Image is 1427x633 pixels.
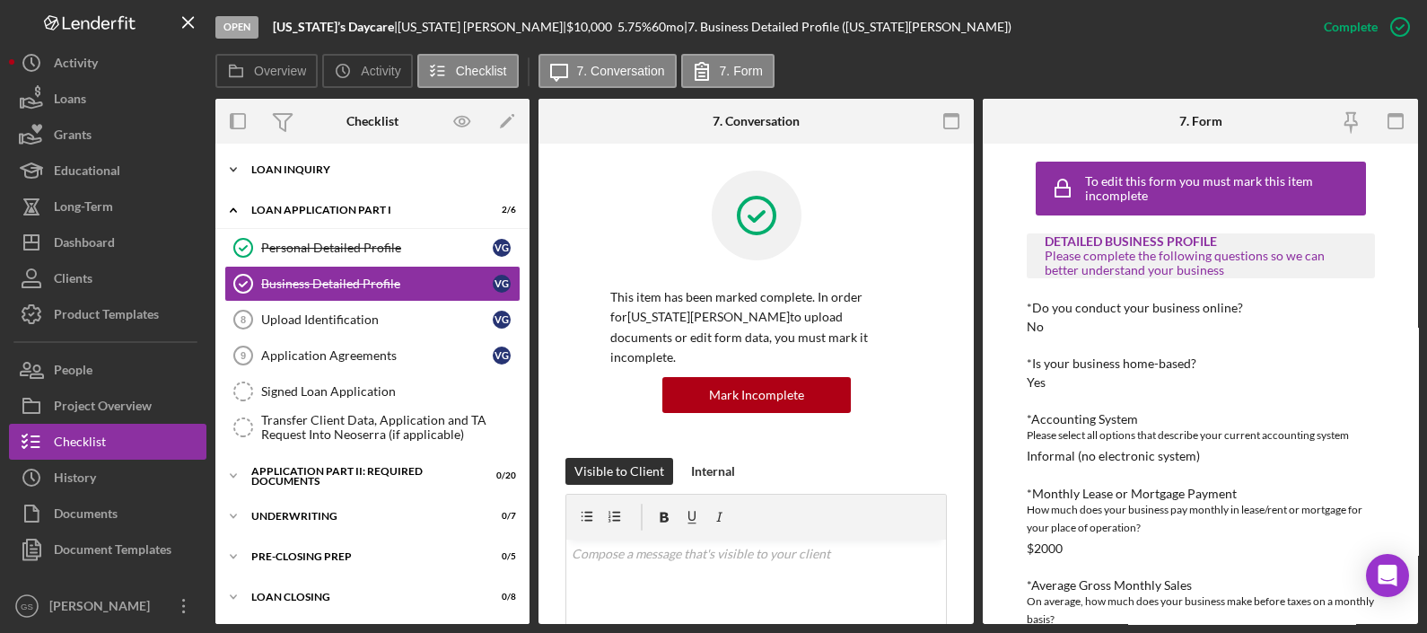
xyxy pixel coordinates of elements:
label: Checklist [456,64,507,78]
div: Mark Incomplete [709,377,804,413]
tspan: 8 [241,314,246,325]
a: 9Application AgreementsVG [224,338,521,374]
div: Clients [54,260,92,301]
div: V G [493,347,511,365]
a: Business Detailed ProfileVG [224,266,521,302]
a: Personal Detailed ProfileVG [224,230,521,266]
div: Product Templates [54,296,159,337]
button: Activity [9,45,206,81]
button: 7. Conversation [538,54,677,88]
div: 0 / 5 [484,551,516,562]
button: Activity [322,54,412,88]
div: Document Templates [54,532,171,572]
a: 8Upload IdentificationVG [224,302,521,338]
div: People [54,352,92,392]
div: *Do you conduct your business online? [1027,301,1375,315]
div: 7. Conversation [713,114,800,128]
a: Checklist [9,424,206,460]
div: On average, how much does your business make before taxes on a monthly basis? [1027,593,1375,629]
div: 0 / 20 [484,470,516,481]
div: [PERSON_NAME] [45,588,162,629]
div: Internal [691,458,735,485]
label: 7. Conversation [577,64,665,78]
div: Dashboard [54,224,115,265]
div: Yes [1027,375,1046,390]
p: This item has been marked complete. In order for [US_STATE][PERSON_NAME] to upload documents or e... [610,287,902,368]
div: Underwriting [251,511,471,522]
tspan: 9 [241,350,246,361]
div: Application Part II: Required Documents [251,466,471,487]
div: 5.75 % [617,20,652,34]
div: Grants [54,117,92,157]
div: Loan Closing [251,592,471,602]
button: History [9,460,206,496]
label: Activity [361,64,400,78]
div: *Monthly Lease or Mortgage Payment [1027,487,1375,501]
div: Application Agreements [261,348,493,363]
div: Upload Identification [261,312,493,327]
div: Signed Loan Application [261,384,520,399]
div: 2 / 6 [484,205,516,215]
div: Loan Application Part I [251,205,471,215]
button: GS[PERSON_NAME] [9,588,206,624]
div: Pre-Closing Prep [251,551,471,562]
div: 7. Form [1179,114,1222,128]
div: Activity [54,45,98,85]
div: V G [493,239,511,257]
div: Project Overview [54,388,152,428]
button: Document Templates [9,532,206,567]
div: | 7. Business Detailed Profile ([US_STATE][PERSON_NAME]) [684,20,1011,34]
button: Internal [682,458,744,485]
div: Please select all options that describe your current accounting system [1027,426,1375,444]
span: $10,000 [566,19,612,34]
button: Loans [9,81,206,117]
label: Overview [254,64,306,78]
div: Long-Term [54,189,113,229]
div: 0 / 8 [484,592,516,602]
button: Project Overview [9,388,206,424]
div: No [1027,320,1044,334]
div: Documents [54,496,118,536]
button: Checklist [417,54,519,88]
button: 7. Form [681,54,775,88]
button: Visible to Client [565,458,673,485]
button: Documents [9,496,206,532]
button: Product Templates [9,296,206,332]
button: Overview [215,54,318,88]
div: To edit this form you must mark this item incomplete [1085,174,1361,203]
div: Open Intercom Messenger [1366,554,1409,597]
button: Complete [1306,9,1418,45]
div: Loan Inquiry [251,164,507,175]
div: $2000 [1027,541,1063,556]
a: Transfer Client Data, Application and TA Request Into Neoserra (if applicable) [224,409,521,445]
button: Educational [9,153,206,189]
div: Checklist [346,114,398,128]
div: Personal Detailed Profile [261,241,493,255]
b: [US_STATE]’s Daycare [273,19,394,34]
button: Mark Incomplete [662,377,851,413]
a: Clients [9,260,206,296]
div: Open [215,16,258,39]
div: Please complete the following questions so we can better understand your business [1045,249,1357,277]
button: Grants [9,117,206,153]
div: V G [493,275,511,293]
button: Dashboard [9,224,206,260]
div: *Is your business home-based? [1027,356,1375,371]
div: Educational [54,153,120,193]
button: People [9,352,206,388]
button: Long-Term [9,189,206,224]
div: Transfer Client Data, Application and TA Request Into Neoserra (if applicable) [261,413,520,442]
div: | [273,20,398,34]
div: How much does your business pay monthly in lease/rent or mortgage for your place of operation? [1027,501,1375,537]
label: 7. Form [720,64,763,78]
div: V G [493,311,511,329]
div: *Average Gross Monthly Sales [1027,578,1375,593]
